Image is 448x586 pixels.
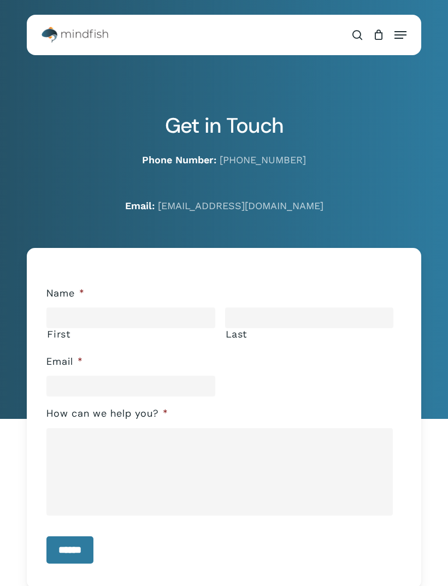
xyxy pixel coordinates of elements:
[27,113,421,138] h2: Get in Touch
[27,21,421,49] header: Main Menu
[368,21,389,49] a: Cart
[142,154,216,165] strong: Phone Number:
[46,287,85,300] label: Name
[394,29,406,40] a: Navigation Menu
[226,329,393,340] label: Last
[46,356,83,368] label: Email
[158,200,323,211] a: [EMAIL_ADDRESS][DOMAIN_NAME]
[47,329,215,340] label: First
[125,200,155,211] strong: Email:
[220,154,306,165] a: [PHONE_NUMBER]
[46,407,168,420] label: How can we help you?
[42,27,108,43] img: Mindfish Test Prep & Academics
